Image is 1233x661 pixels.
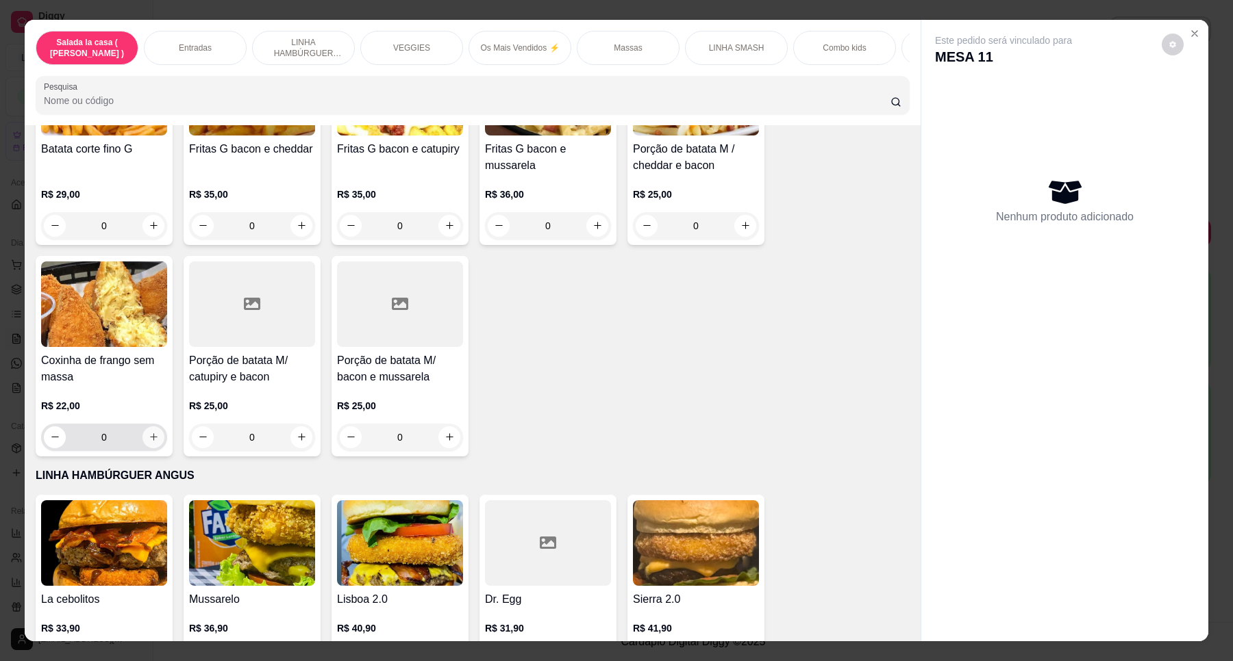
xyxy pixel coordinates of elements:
[337,352,463,385] h4: Porção de batata M/ bacon e mussarela
[41,187,167,201] p: R$ 29,00
[485,591,611,608] h4: Dr. Egg
[636,215,658,237] button: decrease-product-quantity
[734,215,756,237] button: increase-product-quantity
[996,209,1134,225] p: Nenhum produto adicionado
[337,141,463,157] h4: Fritas G bacon e catupiry
[633,591,759,608] h4: Sierra 2.0
[36,467,910,484] p: LINHA HAMBÚRGUER ANGUS
[1184,23,1206,44] button: Close
[438,426,460,448] button: increase-product-quantity
[41,352,167,385] h4: Coxinha de frango sem massa
[823,42,866,53] p: Combo kids
[41,399,167,413] p: R$ 22,00
[337,500,463,586] img: product-image
[142,426,164,448] button: increase-product-quantity
[633,621,759,635] p: R$ 41,90
[41,591,167,608] h4: La cebolitos
[189,352,315,385] h4: Porção de batata M/ catupiry e bacon
[485,187,611,201] p: R$ 36,00
[633,187,759,201] p: R$ 25,00
[438,215,460,237] button: increase-product-quantity
[189,399,315,413] p: R$ 25,00
[586,215,608,237] button: increase-product-quantity
[189,500,315,586] img: product-image
[41,500,167,586] img: product-image
[1162,34,1184,55] button: decrease-product-quantity
[41,261,167,347] img: product-image
[709,42,764,53] p: LINHA SMASH
[633,141,759,174] h4: Porção de batata M / cheddar e bacon
[337,621,463,635] p: R$ 40,90
[614,42,642,53] p: Massas
[41,141,167,157] h4: Batata corte fino G
[189,591,315,608] h4: Mussarelo
[192,426,214,448] button: decrease-product-quantity
[44,426,66,448] button: decrease-product-quantity
[337,399,463,413] p: R$ 25,00
[41,621,167,635] p: R$ 33,90
[340,215,362,237] button: decrease-product-quantity
[192,215,214,237] button: decrease-product-quantity
[290,426,312,448] button: increase-product-quantity
[337,591,463,608] h4: Lisboa 2.0
[485,141,611,174] h4: Fritas G bacon e mussarela
[179,42,212,53] p: Entradas
[935,47,1072,66] p: MESA 11
[340,426,362,448] button: decrease-product-quantity
[290,215,312,237] button: increase-product-quantity
[44,81,82,92] label: Pesquisa
[189,621,315,635] p: R$ 36,90
[142,215,164,237] button: increase-product-quantity
[44,94,891,107] input: Pesquisa
[189,141,315,157] h4: Fritas G bacon e cheddar
[264,37,343,59] p: LINHA HAMBÚRGUER ANGUS
[337,187,463,201] p: R$ 35,00
[480,42,559,53] p: Os Mais Vendidos ⚡️
[44,215,66,237] button: decrease-product-quantity
[633,500,759,586] img: product-image
[189,187,315,201] p: R$ 35,00
[47,37,127,59] p: Salada la casa ( [PERSON_NAME] )
[488,215,510,237] button: decrease-product-quantity
[393,42,430,53] p: VEGGIES
[485,621,611,635] p: R$ 31,90
[935,34,1072,47] p: Este pedido será vinculado para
